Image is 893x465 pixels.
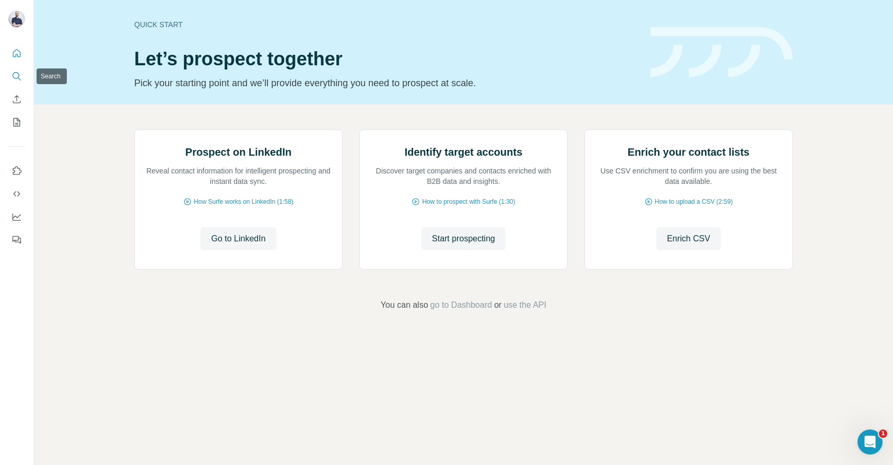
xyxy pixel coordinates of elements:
[8,10,25,27] img: Avatar
[405,145,523,159] h2: Identify target accounts
[134,19,638,30] div: Quick start
[432,233,495,245] span: Start prospecting
[8,230,25,249] button: Feedback
[8,207,25,226] button: Dashboard
[8,113,25,132] button: My lists
[134,76,638,90] p: Pick your starting point and we’ll provide everything you need to prospect at scale.
[422,197,515,206] span: How to prospect with Surfe (1:30)
[857,429,883,455] iframe: Intercom live chat
[879,429,887,438] span: 1
[503,299,546,311] button: use the API
[134,49,638,69] h1: Let’s prospect together
[211,233,265,245] span: Go to LinkedIn
[370,166,557,187] p: Discover target companies and contacts enriched with B2B data and insights.
[430,299,492,311] button: go to Dashboard
[8,161,25,180] button: Use Surfe on LinkedIn
[8,67,25,86] button: Search
[656,227,721,250] button: Enrich CSV
[185,145,291,159] h2: Prospect on LinkedIn
[8,90,25,109] button: Enrich CSV
[667,233,710,245] span: Enrich CSV
[595,166,782,187] p: Use CSV enrichment to confirm you are using the best data available.
[201,227,276,250] button: Go to LinkedIn
[194,197,293,206] span: How Surfe works on LinkedIn (1:58)
[628,145,749,159] h2: Enrich your contact lists
[145,166,332,187] p: Reveal contact information for intelligent prospecting and instant data sync.
[8,44,25,63] button: Quick start
[381,299,428,311] span: You can also
[650,27,793,78] img: banner
[8,184,25,203] button: Use Surfe API
[421,227,506,250] button: Start prospecting
[655,197,733,206] span: How to upload a CSV (2:59)
[494,299,501,311] span: or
